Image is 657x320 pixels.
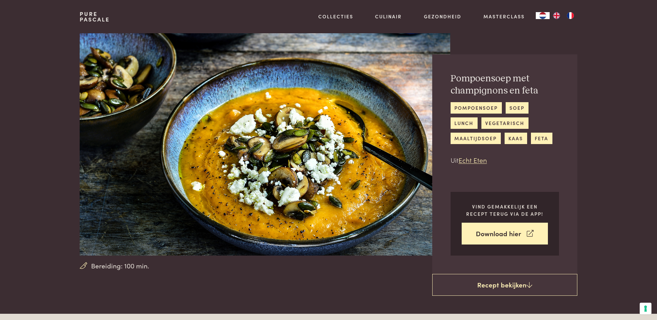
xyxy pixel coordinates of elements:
[536,12,550,19] div: Language
[462,203,548,217] p: Vind gemakkelijk een recept terug via de app!
[462,223,548,245] a: Download hier
[550,12,577,19] ul: Language list
[536,12,550,19] a: NL
[451,102,502,114] a: pompoensoep
[451,73,559,97] h2: Pompoensoep met champignons en feta
[451,133,501,144] a: maaltijdsoep
[459,155,487,165] a: Echt Eten
[505,133,527,144] a: kaas
[451,117,478,129] a: lunch
[563,12,577,19] a: FR
[550,12,563,19] a: EN
[375,13,402,20] a: Culinair
[481,117,529,129] a: vegetarisch
[80,33,450,256] img: Pompoensoep met champignons en feta
[640,303,651,314] button: Uw voorkeuren voor toestemming voor trackingtechnologieën
[91,261,149,271] span: Bereiding: 100 min.
[506,102,529,114] a: soep
[483,13,525,20] a: Masterclass
[536,12,577,19] aside: Language selected: Nederlands
[80,11,110,22] a: PurePascale
[531,133,552,144] a: feta
[318,13,353,20] a: Collecties
[451,155,559,165] p: Uit
[424,13,461,20] a: Gezondheid
[432,274,577,296] a: Recept bekijken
